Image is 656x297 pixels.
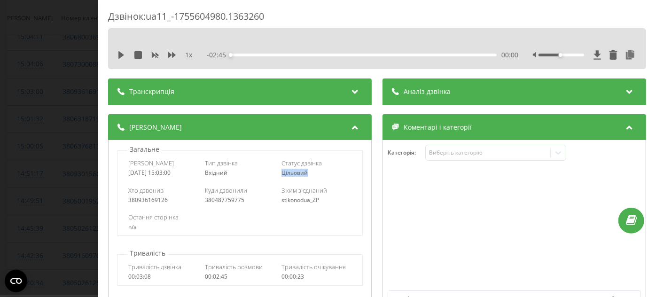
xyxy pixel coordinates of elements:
[127,249,168,258] p: Тривалість
[205,274,275,280] div: 00:02:45
[281,263,346,271] span: Тривалість очікування
[404,123,472,132] span: Коментарі і категорії
[128,263,181,271] span: Тривалість дзвінка
[281,169,308,177] span: Цільовий
[430,149,547,156] div: Виберіть категорію
[205,159,238,167] span: Тип дзвінка
[205,197,275,203] div: 380487759775
[502,50,519,60] span: 00:00
[128,159,174,167] span: [PERSON_NAME]
[281,186,327,195] span: З ким з'єднаний
[388,149,425,156] h4: Категорія :
[404,87,451,96] span: Аналіз дзвінка
[127,145,162,154] p: Загальне
[128,170,198,176] div: [DATE] 15:03:00
[128,197,198,203] div: 380936169126
[229,53,233,57] div: Accessibility label
[281,159,322,167] span: Статус дзвінка
[129,87,174,96] span: Транскрипція
[128,224,351,231] div: n/a
[128,213,179,221] span: Остання сторінка
[559,53,563,57] div: Accessibility label
[205,169,227,177] span: Вхідний
[128,274,198,280] div: 00:03:08
[207,50,231,60] span: - 02:45
[281,197,351,203] div: stikonodua_ZP
[185,50,192,60] span: 1 x
[108,10,646,28] div: Дзвінок : ua11_-1755604980.1363260
[205,263,263,271] span: Тривалість розмови
[205,186,247,195] span: Куди дзвонили
[129,123,182,132] span: [PERSON_NAME]
[281,274,351,280] div: 00:00:23
[5,270,27,292] button: Open CMP widget
[128,186,164,195] span: Хто дзвонив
